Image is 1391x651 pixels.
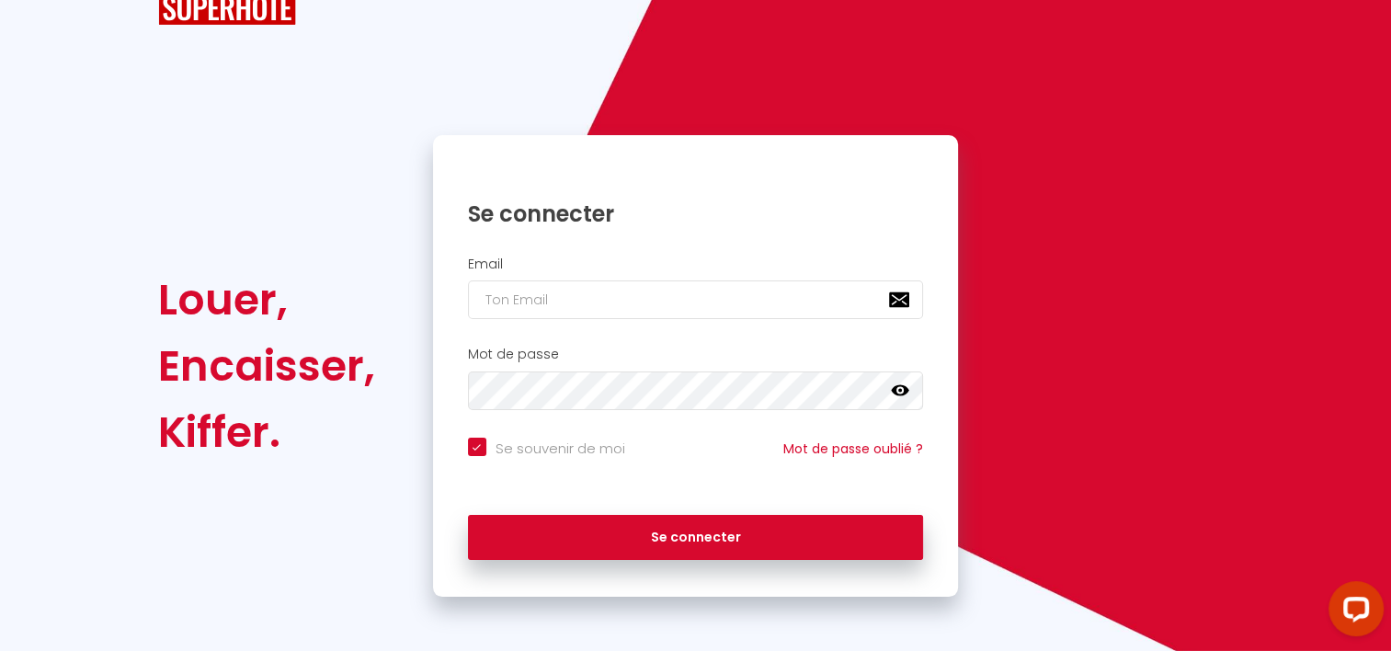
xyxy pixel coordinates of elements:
[468,257,924,272] h2: Email
[158,267,375,333] div: Louer,
[158,399,375,465] div: Kiffer.
[468,200,924,228] h1: Se connecter
[1314,574,1391,651] iframe: LiveChat chat widget
[783,440,923,458] a: Mot de passe oublié ?
[158,333,375,399] div: Encaisser,
[468,515,924,561] button: Se connecter
[468,347,924,362] h2: Mot de passe
[468,280,924,319] input: Ton Email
